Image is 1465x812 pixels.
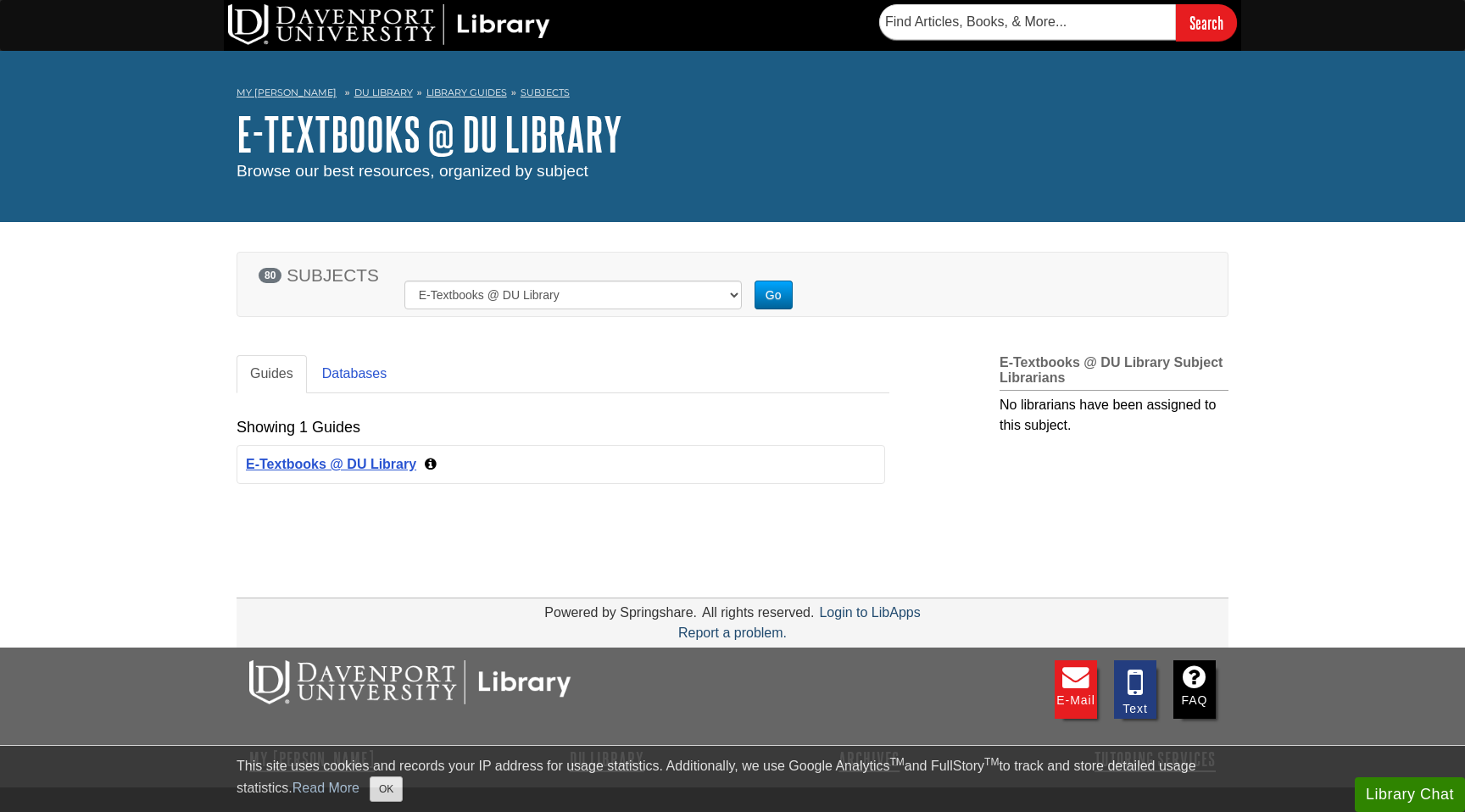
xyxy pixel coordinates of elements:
a: DU Library [354,86,413,98]
section: Content by Subject [237,334,1228,494]
button: Go [755,281,793,309]
a: E-Textbooks @ DU Library [246,457,416,471]
div: This site uses cookies and records your IP address for usage statistics. Additionally, we use Goo... [237,756,1228,802]
a: E-mail [1055,660,1097,719]
div: Powered by Springshare. [542,605,699,620]
h2: Showing 1 Guides [237,419,360,437]
a: Text [1114,660,1156,719]
button: Library Chat [1355,777,1465,812]
nav: breadcrumb [237,81,1228,108]
img: DU Libraries [249,660,571,704]
div: All rights reserved. [699,605,817,620]
h2: E-Textbooks @ DU Library Subject Librarians [1000,355,1228,391]
a: Login to LibApps [819,605,920,620]
button: Close [370,776,403,802]
div: No librarians have been assigned to this subject. [1000,391,1228,436]
a: Guides [237,355,307,393]
sup: TM [889,756,904,768]
h1: E-Textbooks @ DU Library [237,108,1228,159]
input: Find Articles, Books, & More... [879,4,1176,40]
span: 80 [259,268,281,283]
section: Subject Search Bar [237,231,1228,334]
input: Search [1176,4,1237,41]
a: Subjects [521,86,570,98]
div: Browse our best resources, organized by subject [237,159,1228,184]
sup: TM [984,756,999,768]
form: Searches DU Library's articles, books, and more [879,4,1237,41]
span: SUBJECTS [287,265,379,285]
a: FAQ [1173,660,1216,719]
a: Read More [292,781,359,795]
img: DU Library [228,4,550,45]
a: My [PERSON_NAME] [237,86,337,100]
a: Report a problem. [678,626,787,640]
a: Databases [309,355,401,393]
a: Library Guides [426,86,507,98]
